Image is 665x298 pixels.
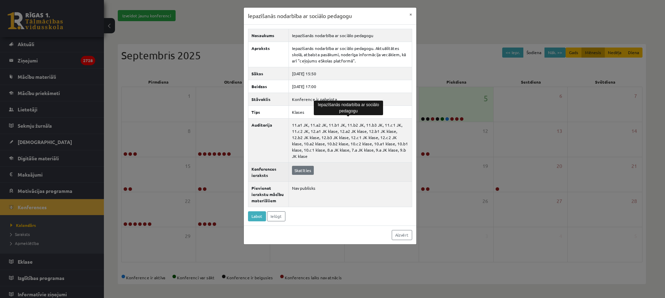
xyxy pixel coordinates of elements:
[392,230,412,240] a: Aizvērt
[248,29,289,42] th: Nosaukums
[289,181,412,207] td: Nav publisks
[248,162,289,181] th: Konferences ieraksts
[248,105,289,118] th: Tips
[405,8,416,21] button: ×
[289,29,412,42] td: Iepazīšanās nodarbība ar sociālo pedagogu
[289,42,412,67] td: Iepazīšanās nodarbība ar sociālo pedagogu. Aktuālitātes skolā, atbalsta pasākumi, noderīga inform...
[248,93,289,105] th: Stāvoklis
[248,42,289,67] th: Apraksts
[248,118,289,162] th: Auditorija
[289,105,412,118] td: Klases
[267,211,285,221] a: Ielūgt
[248,67,289,80] th: Sākas
[289,118,412,162] td: 11.a1 JK, 11.a2 JK, 11.b1 JK, 11.b2 JK, 11.b3 JK, 11.c1 JK, 11.c2 JK, 12.a1 JK klase, 12.a2 JK kl...
[248,211,266,221] a: Labot
[248,181,289,207] th: Pievienot ierakstu mācību materiāliem
[292,166,314,175] a: Skatīties
[289,80,412,93] td: [DATE] 17:00
[289,67,412,80] td: [DATE] 15:50
[248,80,289,93] th: Beidzas
[289,93,412,105] td: Konference ir pabeigta
[314,101,383,115] div: Iepazīšanās nodarbība ar sociālo pedagogu
[248,12,352,20] h3: Iepazīšanās nodarbība ar sociālo pedagogu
